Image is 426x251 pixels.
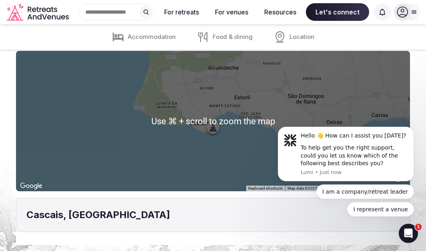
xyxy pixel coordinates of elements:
iframe: Intercom notifications message [266,83,426,229]
button: Resources [258,3,303,21]
h4: Cascais, [GEOGRAPHIC_DATA] [26,208,400,222]
button: Keyboard shortcuts [248,186,283,191]
img: Google [18,181,44,191]
button: For venues [209,3,255,21]
a: Open this area in Google Maps (opens a new window) [18,181,44,191]
span: Location [289,33,314,41]
button: For retreats [158,3,205,21]
svg: Retreats and Venues company logo [6,3,70,21]
a: Visit the homepage [6,3,70,21]
span: 1 [415,224,422,230]
span: Accommodation [128,33,176,41]
span: Let's connect [306,3,369,21]
span: Food & dining [213,33,253,41]
iframe: Intercom live chat [399,224,418,243]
